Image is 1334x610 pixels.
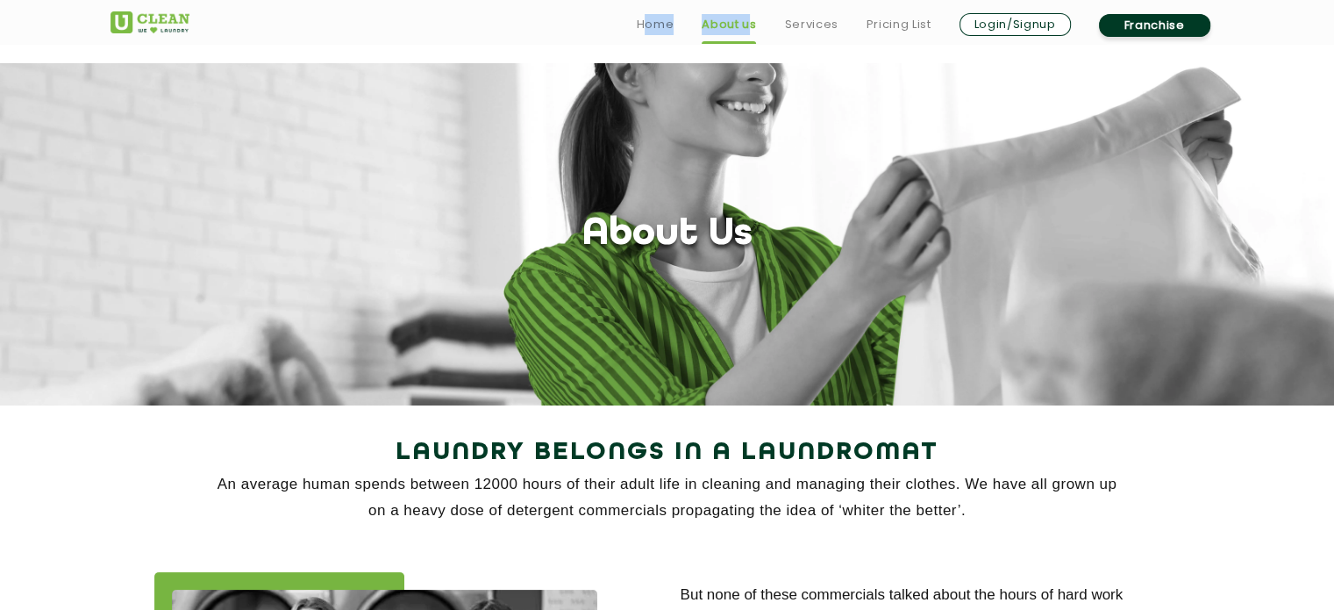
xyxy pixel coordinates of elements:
[582,212,753,257] h1: About Us
[1099,14,1210,37] a: Franchise
[111,432,1224,474] h2: Laundry Belongs in a Laundromat
[702,14,756,35] a: About us
[959,13,1071,36] a: Login/Signup
[867,14,931,35] a: Pricing List
[784,14,838,35] a: Services
[111,471,1224,524] p: An average human spends between 12000 hours of their adult life in cleaning and managing their cl...
[637,14,674,35] a: Home
[111,11,189,33] img: UClean Laundry and Dry Cleaning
